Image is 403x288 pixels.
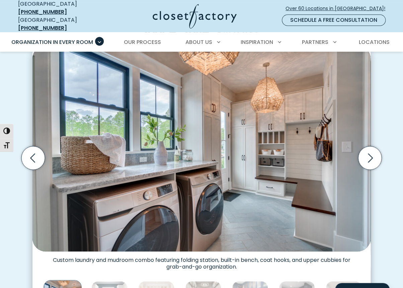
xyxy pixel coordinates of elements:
span: Organization in Every Room [11,38,93,46]
a: [PHONE_NUMBER] [18,8,67,16]
img: Custom laundry room and mudroom with folding station, built-in bench, coat hooks, and white shake... [32,45,371,251]
span: Over 60 Locations in [GEOGRAPHIC_DATA]! [286,5,391,12]
span: Locations [359,38,390,46]
a: [PHONE_NUMBER] [18,24,67,32]
nav: Primary Menu [7,33,396,52]
button: Next slide [355,143,384,172]
span: Partners [302,38,328,46]
div: [GEOGRAPHIC_DATA] [18,16,100,32]
span: Our Process [124,38,161,46]
span: About Us [185,38,212,46]
button: Previous slide [19,143,48,172]
figcaption: Custom laundry and mudroom combo featuring folding station, built-in bench, coat hooks, and upper... [32,251,371,270]
a: Schedule a Free Consultation [282,14,386,26]
a: Over 60 Locations in [GEOGRAPHIC_DATA]! [285,3,391,14]
span: Inspiration [241,38,273,46]
img: Closet Factory Logo [153,4,237,28]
